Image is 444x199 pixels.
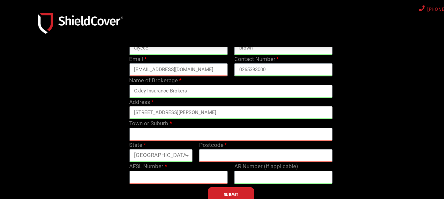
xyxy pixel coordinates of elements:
[129,76,181,85] label: Name of Brokerage
[129,141,146,149] label: State
[224,194,238,195] span: SUBMIT
[234,55,279,64] label: Contact Number
[199,141,227,149] label: Postcode
[234,162,298,171] label: AR Number (if applicable)
[129,162,167,171] label: AFSL Number
[129,119,172,128] label: Town or Suburb
[38,13,123,33] img: Shield-Cover-Underwriting-Australia-logo-full
[129,98,153,107] label: Address
[129,55,146,64] label: Email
